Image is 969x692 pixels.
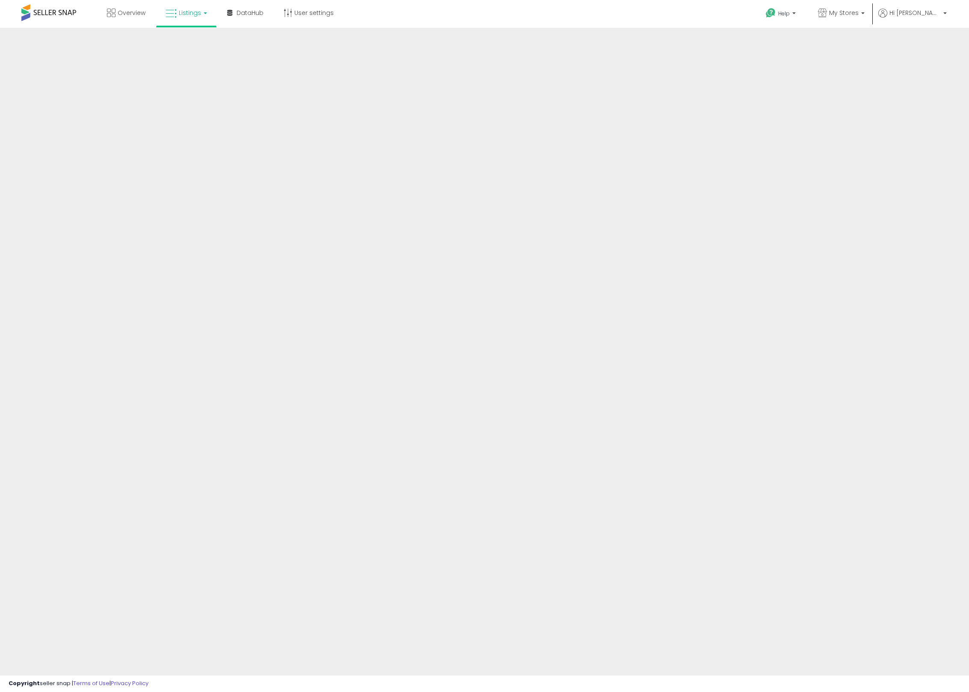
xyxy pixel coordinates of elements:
[759,1,804,28] a: Help
[237,9,264,17] span: DataHub
[878,9,947,28] a: Hi [PERSON_NAME]
[118,9,145,17] span: Overview
[778,10,790,17] span: Help
[179,9,201,17] span: Listings
[765,8,776,18] i: Get Help
[829,9,859,17] span: My Stores
[889,9,941,17] span: Hi [PERSON_NAME]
